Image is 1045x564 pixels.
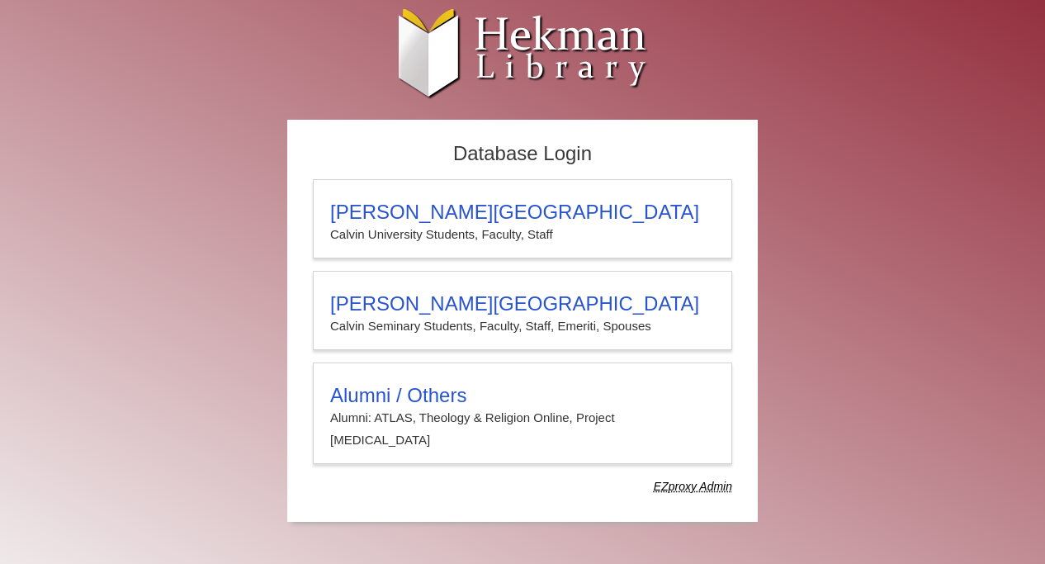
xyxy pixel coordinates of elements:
[330,224,715,245] p: Calvin University Students, Faculty, Staff
[305,137,740,171] h2: Database Login
[330,292,715,315] h3: [PERSON_NAME][GEOGRAPHIC_DATA]
[330,384,715,451] summary: Alumni / OthersAlumni: ATLAS, Theology & Religion Online, Project [MEDICAL_DATA]
[313,271,732,350] a: [PERSON_NAME][GEOGRAPHIC_DATA]Calvin Seminary Students, Faculty, Staff, Emeriti, Spouses
[330,407,715,451] p: Alumni: ATLAS, Theology & Religion Online, Project [MEDICAL_DATA]
[330,315,715,337] p: Calvin Seminary Students, Faculty, Staff, Emeriti, Spouses
[330,201,715,224] h3: [PERSON_NAME][GEOGRAPHIC_DATA]
[313,179,732,258] a: [PERSON_NAME][GEOGRAPHIC_DATA]Calvin University Students, Faculty, Staff
[330,384,715,407] h3: Alumni / Others
[654,480,732,493] dfn: Use Alumni login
